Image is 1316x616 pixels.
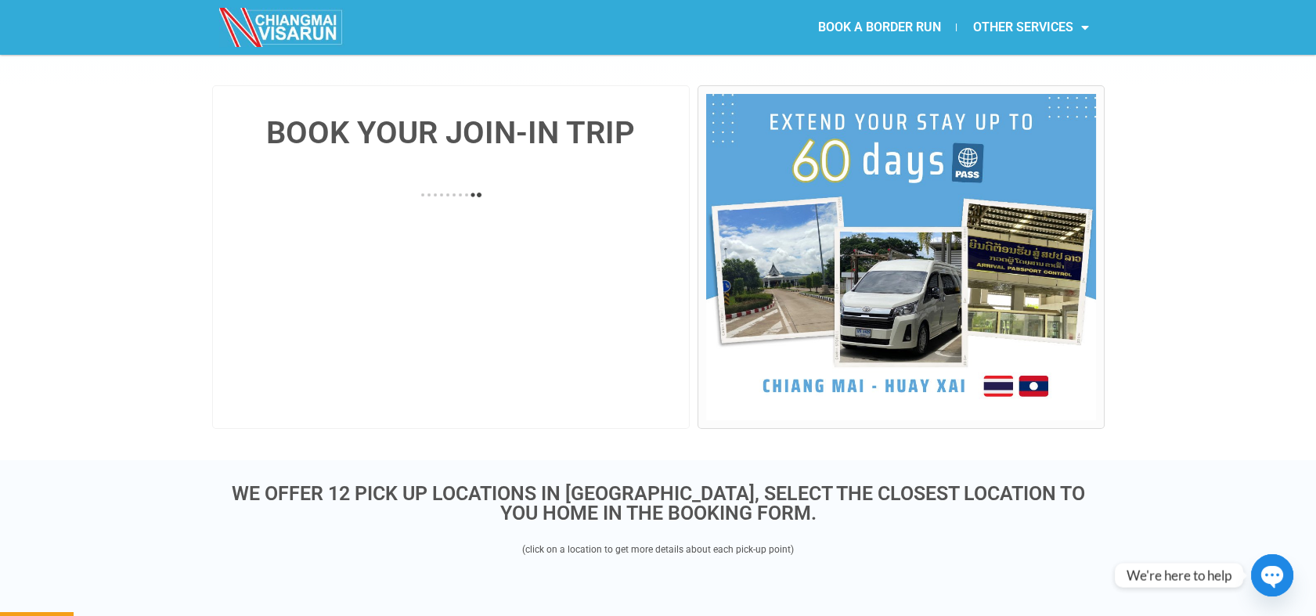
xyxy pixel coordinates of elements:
nav: Menu [658,9,1104,45]
a: OTHER SERVICES [957,9,1104,45]
span: (click on a location to get more details about each pick-up point) [522,544,794,555]
a: BOOK A BORDER RUN [802,9,956,45]
h3: WE OFFER 12 PICK UP LOCATIONS IN [GEOGRAPHIC_DATA], SELECT THE CLOSEST LOCATION TO YOU HOME IN TH... [220,484,1097,523]
h4: BOOK YOUR JOIN-IN TRIP [229,117,674,149]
